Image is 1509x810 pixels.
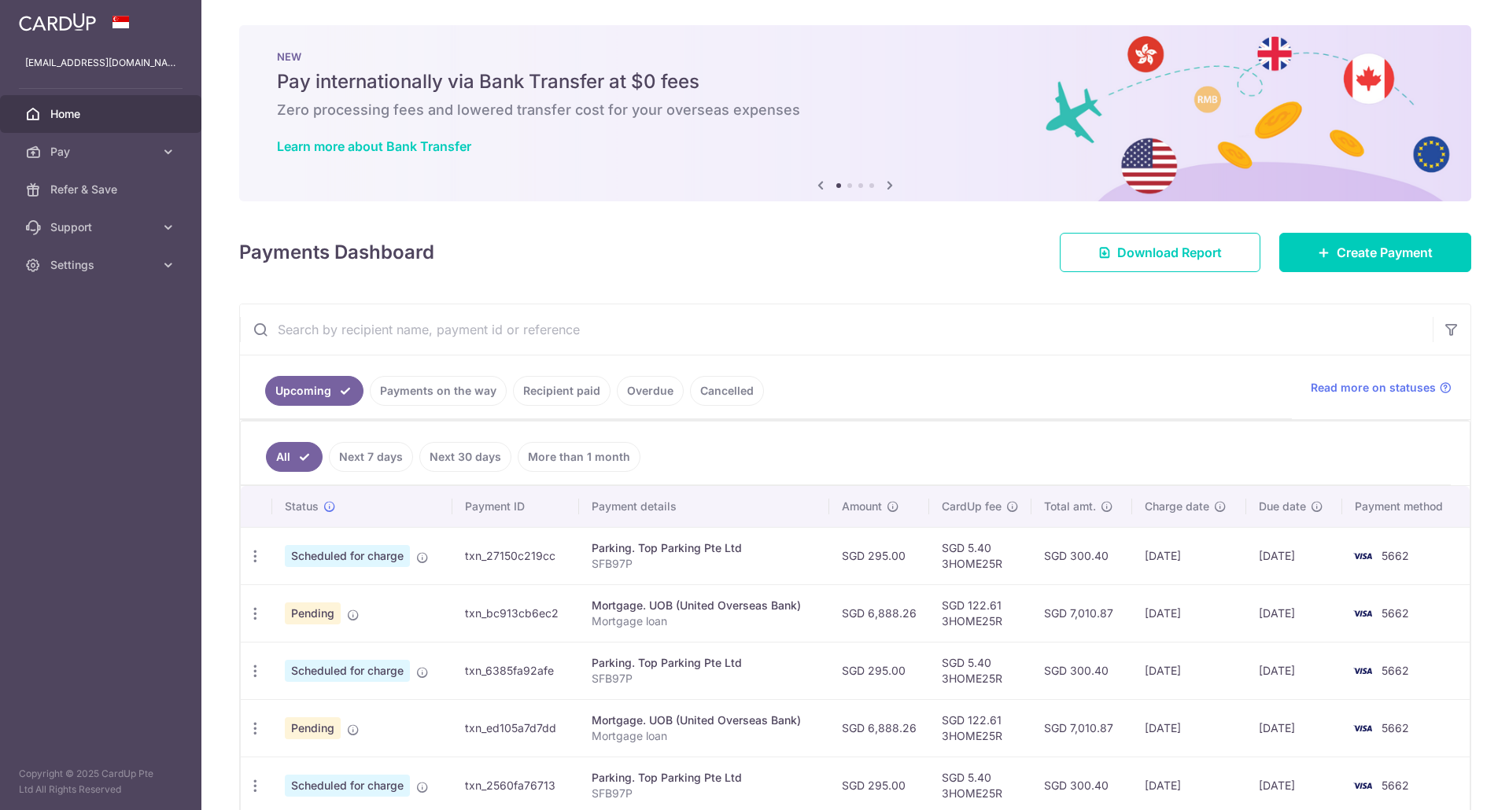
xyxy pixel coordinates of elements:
[829,699,929,757] td: SGD 6,888.26
[277,69,1433,94] h5: Pay internationally via Bank Transfer at $0 fees
[1132,642,1246,699] td: [DATE]
[1246,699,1342,757] td: [DATE]
[1382,549,1409,562] span: 5662
[592,712,817,728] div: Mortgage. UOB (United Overseas Bank)
[452,486,579,527] th: Payment ID
[1246,642,1342,699] td: [DATE]
[1382,664,1409,677] span: 5662
[452,584,579,642] td: txn_bc913cb6ec2
[277,138,471,154] a: Learn more about Bank Transfer
[370,376,507,406] a: Payments on the way
[1145,499,1209,514] span: Charge date
[1408,763,1493,802] iframe: Opens a widget where you can find more information
[617,376,684,406] a: Overdue
[518,442,640,472] a: More than 1 month
[592,786,817,801] p: SFB97P
[50,219,154,235] span: Support
[592,613,817,629] p: Mortgage loan
[265,376,363,406] a: Upcoming
[1246,527,1342,584] td: [DATE]
[19,13,96,31] img: CardUp
[1347,547,1378,565] img: Bank Card
[1031,699,1132,757] td: SGD 7,010.87
[452,699,579,757] td: txn_ed105a7d7dd
[285,499,319,514] span: Status
[329,442,413,472] a: Next 7 days
[1382,779,1409,792] span: 5662
[592,728,817,744] p: Mortgage loan
[277,50,1433,63] p: NEW
[1347,776,1378,795] img: Bank Card
[690,376,764,406] a: Cancelled
[285,775,410,797] span: Scheduled for charge
[929,642,1031,699] td: SGD 5.40 3HOME25R
[592,556,817,572] p: SFB97P
[1311,380,1452,396] a: Read more on statuses
[239,238,434,267] h4: Payments Dashboard
[239,25,1471,201] img: Bank transfer banner
[1382,721,1409,735] span: 5662
[452,527,579,584] td: txn_27150c219cc
[1259,499,1306,514] span: Due date
[829,642,929,699] td: SGD 295.00
[50,144,154,160] span: Pay
[240,304,1433,355] input: Search by recipient name, payment id or reference
[50,106,154,122] span: Home
[1132,527,1246,584] td: [DATE]
[1031,642,1132,699] td: SGD 300.40
[1342,486,1470,527] th: Payment method
[1347,604,1378,623] img: Bank Card
[1311,380,1436,396] span: Read more on statuses
[1044,499,1096,514] span: Total amt.
[419,442,511,472] a: Next 30 days
[592,671,817,687] p: SFB97P
[50,257,154,273] span: Settings
[1031,584,1132,642] td: SGD 7,010.87
[1031,527,1132,584] td: SGD 300.40
[1279,233,1471,272] a: Create Payment
[452,642,579,699] td: txn_6385fa92afe
[285,660,410,682] span: Scheduled for charge
[25,55,176,71] p: [EMAIL_ADDRESS][DOMAIN_NAME]
[1337,243,1433,262] span: Create Payment
[266,442,323,472] a: All
[285,602,341,624] span: Pending
[829,527,929,584] td: SGD 295.00
[1060,233,1260,272] a: Download Report
[579,486,829,527] th: Payment details
[592,540,817,556] div: Parking. Top Parking Pte Ltd
[592,598,817,613] div: Mortgage. UOB (United Overseas Bank)
[842,499,882,514] span: Amount
[1246,584,1342,642] td: [DATE]
[829,584,929,642] td: SGD 6,888.26
[592,770,817,786] div: Parking. Top Parking Pte Ltd
[1132,699,1246,757] td: [DATE]
[1347,661,1378,680] img: Bank Card
[285,717,341,739] span: Pending
[1117,243,1222,262] span: Download Report
[942,499,1002,514] span: CardUp fee
[592,655,817,671] div: Parking. Top Parking Pte Ltd
[50,182,154,197] span: Refer & Save
[1347,719,1378,738] img: Bank Card
[1132,584,1246,642] td: [DATE]
[277,101,1433,120] h6: Zero processing fees and lowered transfer cost for your overseas expenses
[285,545,410,567] span: Scheduled for charge
[929,527,1031,584] td: SGD 5.40 3HOME25R
[513,376,611,406] a: Recipient paid
[929,699,1031,757] td: SGD 122.61 3HOME25R
[929,584,1031,642] td: SGD 122.61 3HOME25R
[1382,606,1409,620] span: 5662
